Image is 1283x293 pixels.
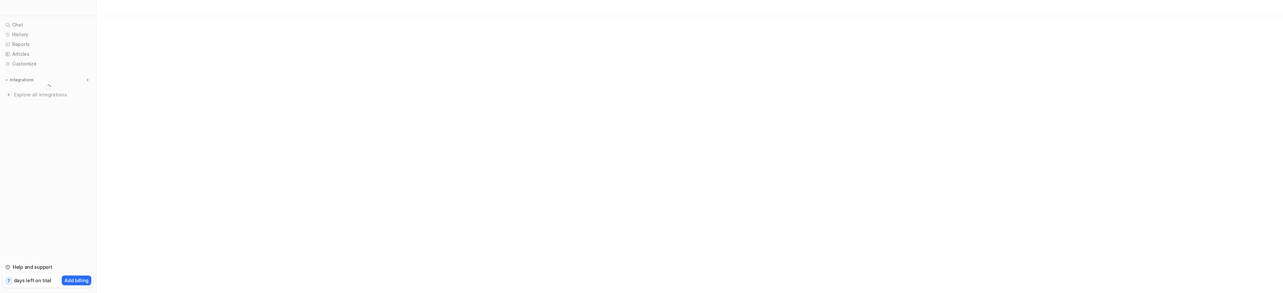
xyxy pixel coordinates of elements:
p: 7 [7,278,10,284]
img: menu_add.svg [85,78,90,82]
a: Articles [3,49,94,59]
p: Add billing [64,277,89,284]
a: History [3,30,94,39]
a: Chat [3,20,94,30]
span: Explore all integrations [14,89,91,100]
button: Add billing [62,276,91,285]
a: Help and support [3,262,94,272]
img: explore all integrations [5,91,12,98]
p: days left on trial [14,277,51,284]
img: expand menu [4,78,9,82]
p: Integrations [10,77,34,83]
button: Integrations [3,77,36,83]
a: Reports [3,40,94,49]
a: Customize [3,59,94,69]
a: Explore all integrations [3,90,94,99]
